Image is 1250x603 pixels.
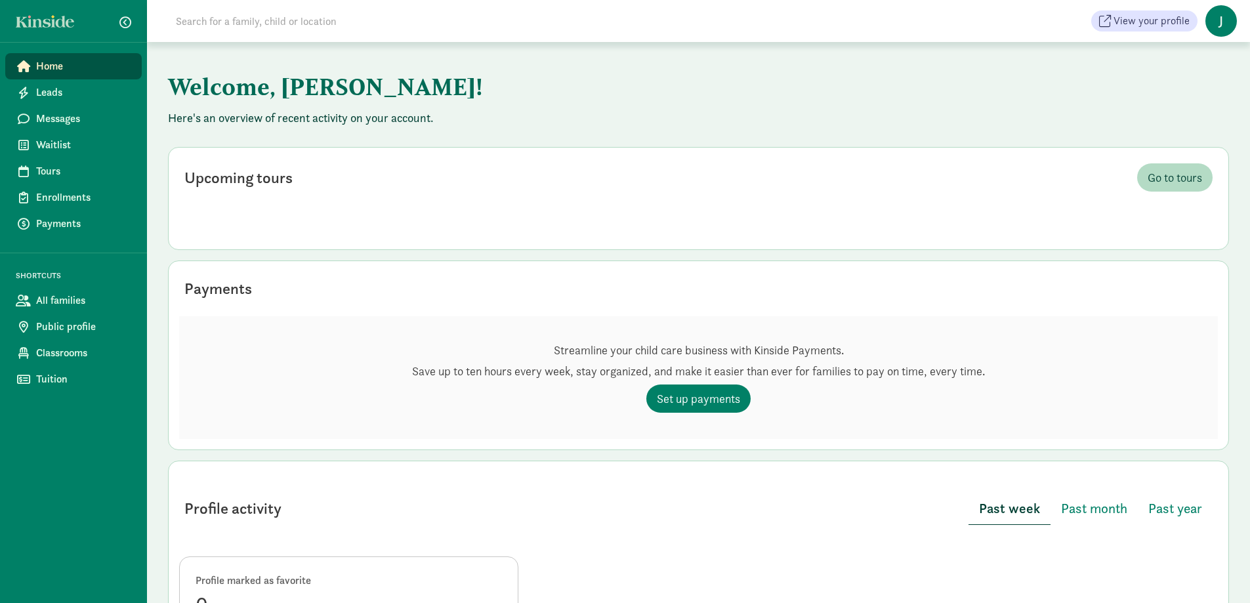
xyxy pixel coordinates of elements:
[36,371,131,387] span: Tuition
[36,319,131,335] span: Public profile
[1148,498,1202,519] span: Past year
[184,277,252,301] div: Payments
[5,314,142,340] a: Public profile
[412,364,985,379] p: Save up to ten hours every week, stay organized, and make it easier than ever for families to pay...
[168,110,1229,126] p: Here's an overview of recent activity on your account.
[196,573,502,589] div: Profile marked as favorite
[168,8,536,34] input: Search for a family, child or location
[5,79,142,106] a: Leads
[1051,493,1138,524] button: Past month
[36,111,131,127] span: Messages
[36,216,131,232] span: Payments
[5,184,142,211] a: Enrollments
[36,85,131,100] span: Leads
[5,366,142,392] a: Tuition
[36,58,131,74] span: Home
[1184,540,1250,603] iframe: Chat Widget
[184,166,293,190] div: Upcoming tours
[1205,5,1237,37] span: J
[657,390,740,407] span: Set up payments
[1148,169,1202,186] span: Go to tours
[5,340,142,366] a: Classrooms
[979,498,1040,519] span: Past week
[412,343,985,358] p: Streamline your child care business with Kinside Payments.
[184,497,281,520] div: Profile activity
[646,385,751,413] a: Set up payments
[36,163,131,179] span: Tours
[1114,13,1190,29] span: View your profile
[5,106,142,132] a: Messages
[36,137,131,153] span: Waitlist
[36,293,131,308] span: All families
[5,53,142,79] a: Home
[1137,163,1213,192] a: Go to tours
[1061,498,1127,519] span: Past month
[5,287,142,314] a: All families
[1091,10,1198,31] a: View your profile
[5,158,142,184] a: Tours
[969,493,1051,525] button: Past week
[5,211,142,237] a: Payments
[1138,493,1213,524] button: Past year
[36,345,131,361] span: Classrooms
[168,63,818,110] h1: Welcome, [PERSON_NAME]!
[36,190,131,205] span: Enrollments
[5,132,142,158] a: Waitlist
